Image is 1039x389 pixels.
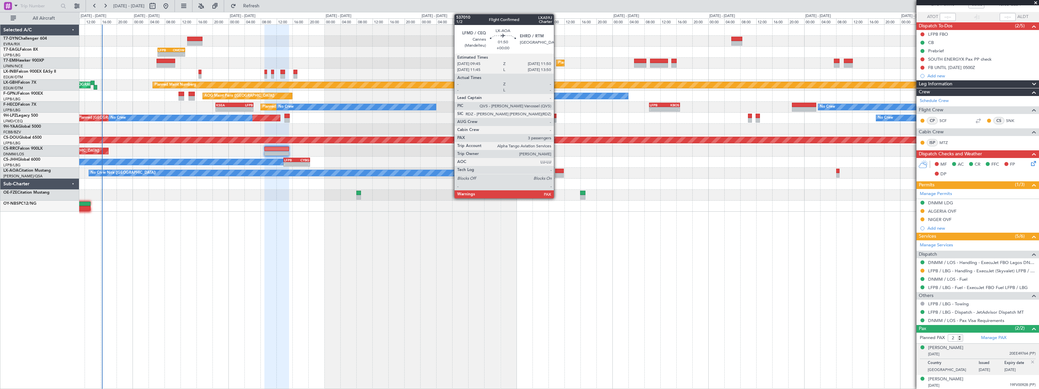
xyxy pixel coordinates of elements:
a: LFPB/LBG [3,97,21,102]
span: 9H-LPZ [3,114,17,118]
div: [DATE] - [DATE] [134,13,160,19]
span: OY-NBS [3,202,19,206]
span: 19FV00928 (PP) [1010,382,1036,388]
p: [DATE] [979,367,1004,374]
a: DNMM / LOS - Handling - ExecuJet FBO Lagos DNMM / LOS [928,260,1036,265]
span: [DATE] [928,352,939,357]
span: 9H-YAA [3,125,18,129]
div: 00:00 [133,18,149,24]
div: KBOS [664,103,679,107]
div: 00:00 [517,18,532,24]
div: No Crew [111,113,126,123]
span: Others [919,292,933,300]
a: 9H-LPZLegacy 500 [3,114,38,118]
span: FFC [991,161,999,168]
div: CB [928,40,934,45]
div: 20:00 [405,18,421,24]
div: 08:00 [261,18,277,24]
span: T7-EAGL [3,48,20,52]
div: HTZA [525,136,544,140]
span: All Aircraft [17,16,70,21]
div: 08:00 [453,18,469,24]
div: 12:00 [469,18,485,24]
a: T7-DYNChallenger 604 [3,37,47,41]
span: (2/2) [1015,325,1025,332]
span: Dispatch To-Dos [919,22,952,30]
a: SNK [1006,118,1021,124]
div: 12:00 [564,18,580,24]
input: --:-- [940,13,956,21]
span: LX-GBH [3,81,18,85]
label: Planned PAX [920,335,945,341]
div: 04:00 [724,18,740,24]
img: close [1030,359,1036,365]
div: - [234,107,253,111]
div: 00:00 [612,18,628,24]
div: 16:00 [485,18,501,24]
div: 16:00 [197,18,213,24]
div: 20:00 [117,18,133,24]
a: MTZ [939,140,954,146]
span: T7-EMI [3,59,16,63]
a: LX-AOACitation Mustang [3,169,51,173]
p: Expiry date [1004,361,1030,367]
div: ALGERIA OVF [928,208,956,214]
div: - [284,162,297,166]
a: Manage Services [920,242,953,249]
div: 20:00 [692,18,708,24]
div: 08:00 [357,18,373,24]
span: MF [940,161,947,168]
div: DNMM LDG [928,200,953,206]
div: FB UNTIL [DATE] 0500Z [928,65,975,70]
span: FP [1010,161,1015,168]
div: [DATE] - [DATE] [709,13,735,19]
span: (1/3) [1015,181,1025,188]
a: [PERSON_NAME]/QSA [3,174,43,179]
div: 08:00 [644,18,660,24]
a: LX-GBHFalcon 7X [3,81,36,85]
div: 08:00 [165,18,181,24]
a: FCBB/BZV [3,130,21,135]
div: 16:00 [676,18,692,24]
div: NIGER OVF [928,217,951,222]
div: ISP [927,139,938,146]
div: Planned Maint [GEOGRAPHIC_DATA] ([GEOGRAPHIC_DATA]) [262,102,367,112]
div: [DATE] - [DATE] [230,13,255,19]
div: 16:00 [868,18,884,24]
div: 12:00 [181,18,197,24]
div: [DATE] - [DATE] [901,13,927,19]
span: Leg Information [919,80,952,88]
a: LFPB/LBG [3,141,21,146]
div: - [216,107,234,111]
a: Manage PAX [981,335,1006,341]
div: 20:00 [788,18,804,24]
div: LFPB [234,103,253,107]
span: ATOT [927,14,938,20]
div: 12:00 [756,18,772,24]
div: No Crew Nice ([GEOGRAPHIC_DATA]) [91,168,156,178]
span: ALDT [1017,14,1028,20]
div: 20:00 [309,18,325,24]
span: CS-JHH [3,158,18,162]
a: DNMM / LOS - Fuel [928,276,967,282]
span: CR [975,161,980,168]
a: LFPB / LBG - Fuel - ExecuJet FBO Fuel LFPB / LBG [928,285,1028,290]
span: Permits [919,181,934,189]
div: 12:00 [852,18,868,24]
a: 9H-YAAGlobal 5000 [3,125,41,129]
div: 07:10 Z [525,140,544,144]
a: LFPB/LBG [3,163,21,168]
span: Pax [919,325,926,333]
div: 12:00 [85,18,101,24]
div: KSEA [216,103,234,107]
a: F-GPNJFalcon 900EX [3,92,43,96]
div: - [297,162,309,166]
div: CS [993,117,1004,124]
div: Planned Maint Nurnberg [155,80,196,90]
a: T7-EAGLFalcon 8X [3,48,38,52]
a: LFPB/LBG [3,108,21,113]
a: LFPB / LBG - Dispatch - JetAdvisor Dispatch MT [928,309,1024,315]
span: Refresh [237,4,265,8]
div: 20:00 [213,18,229,24]
div: 12:00 [373,18,389,24]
